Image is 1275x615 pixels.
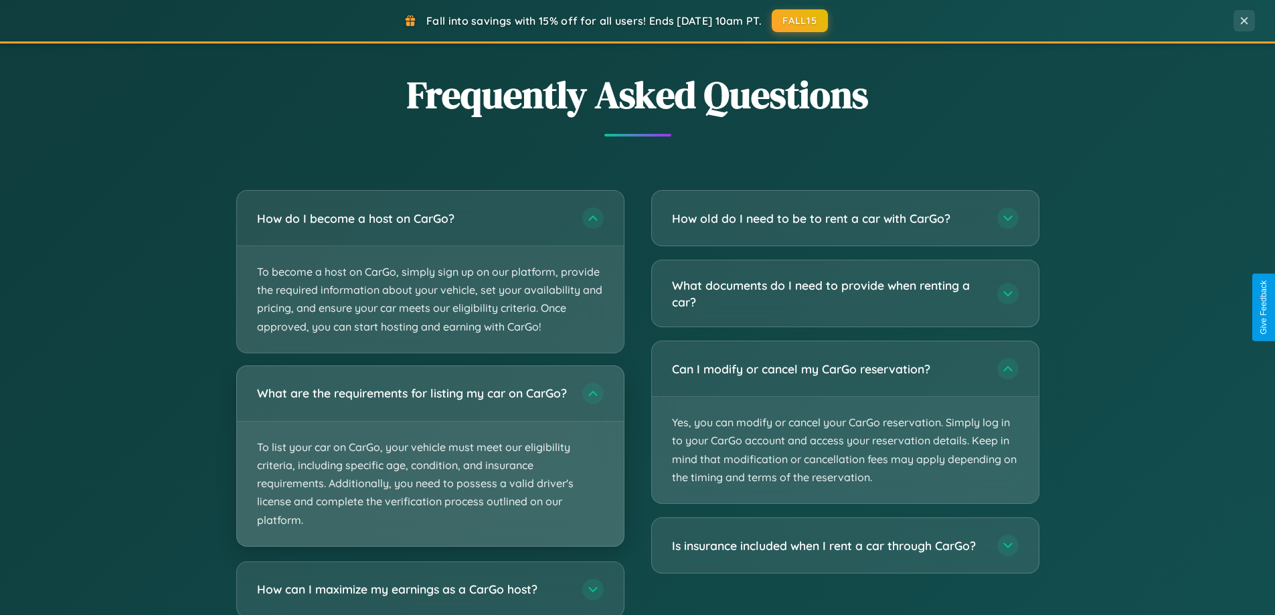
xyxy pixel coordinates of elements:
h3: How old do I need to be to rent a car with CarGo? [672,210,984,227]
p: To become a host on CarGo, simply sign up on our platform, provide the required information about... [237,246,624,353]
h3: How can I maximize my earnings as a CarGo host? [257,581,569,598]
h3: Is insurance included when I rent a car through CarGo? [672,537,984,554]
div: Give Feedback [1259,280,1268,335]
button: FALL15 [772,9,828,32]
h2: Frequently Asked Questions [236,69,1039,120]
p: Yes, you can modify or cancel your CarGo reservation. Simply log in to your CarGo account and acc... [652,397,1039,503]
h3: How do I become a host on CarGo? [257,210,569,227]
p: To list your car on CarGo, your vehicle must meet our eligibility criteria, including specific ag... [237,422,624,546]
h3: Can I modify or cancel my CarGo reservation? [672,361,984,377]
span: Fall into savings with 15% off for all users! Ends [DATE] 10am PT. [426,14,762,27]
h3: What are the requirements for listing my car on CarGo? [257,385,569,402]
h3: What documents do I need to provide when renting a car? [672,277,984,310]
